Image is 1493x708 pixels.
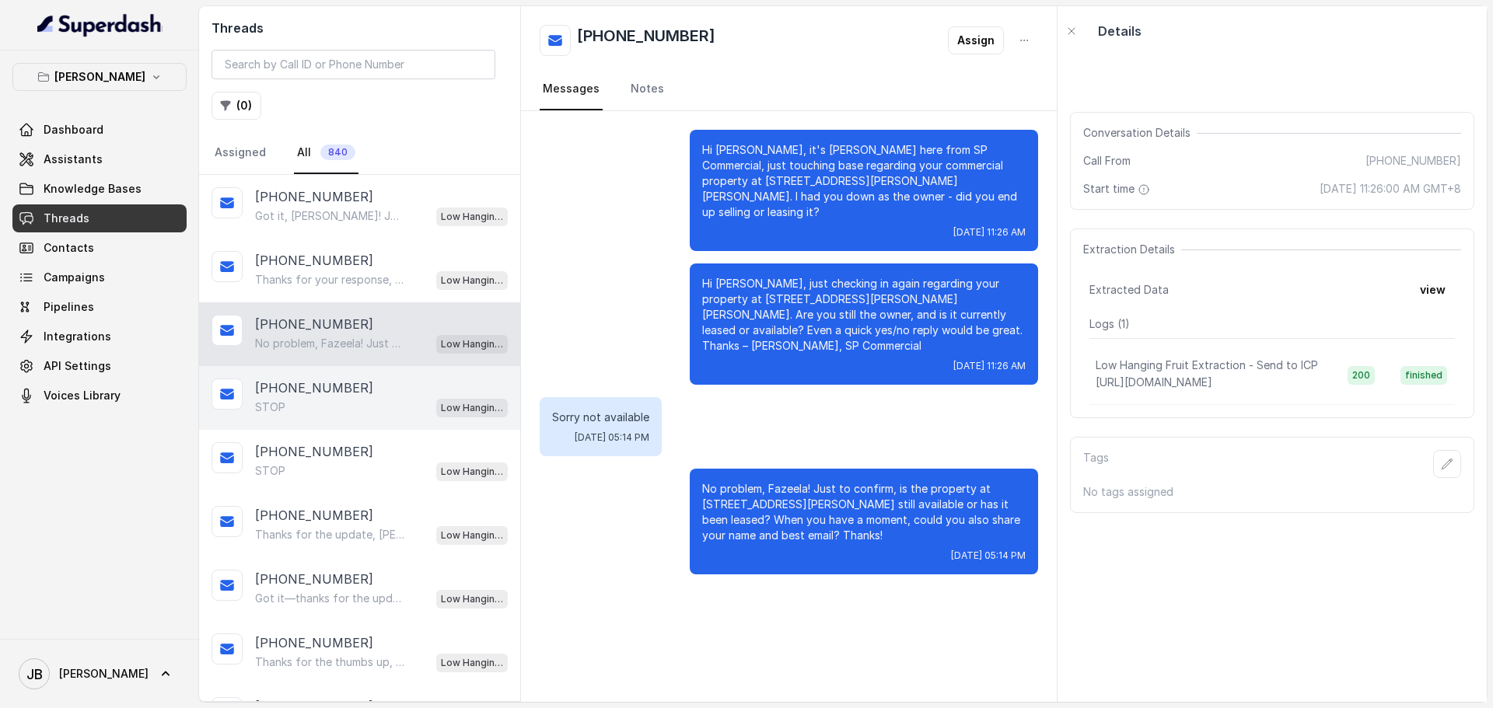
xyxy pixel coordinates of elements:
[212,19,508,37] h2: Threads
[951,549,1026,562] span: [DATE] 05:14 PM
[212,50,495,79] input: Search by Call ID or Phone Number
[441,400,503,416] p: Low Hanging fruit
[44,270,105,285] span: Campaigns
[294,132,358,174] a: All840
[44,122,103,138] span: Dashboard
[441,464,503,480] p: Low Hanging fruit
[255,654,404,670] p: Thanks for the thumbs up, [PERSON_NAME]! Just to confirm, I'll keep you updated on any commercial...
[12,652,187,696] a: [PERSON_NAME]
[12,382,187,410] a: Voices Library
[255,527,404,542] p: Thanks for the update, [PERSON_NAME]! Just to clarify, is the property currently leased out? Woul...
[255,251,373,270] p: [PHONE_NUMBER]
[1083,242,1181,257] span: Extraction Details
[12,323,187,351] a: Integrations
[44,299,94,315] span: Pipelines
[12,63,187,91] button: [PERSON_NAME]
[44,240,94,256] span: Contacts
[12,263,187,291] a: Campaigns
[1083,153,1131,169] span: Call From
[255,208,404,224] p: Got it, [PERSON_NAME]! Just to check, would you consider selling the property? Or do you have any...
[540,68,1038,110] nav: Tabs
[255,378,373,397] p: [PHONE_NUMBER]
[1083,125,1197,141] span: Conversation Details
[1089,316,1455,332] p: Logs ( 1 )
[59,666,149,682] span: [PERSON_NAME]
[54,68,145,86] p: [PERSON_NAME]
[255,315,373,333] p: [PHONE_NUMBER]
[12,234,187,262] a: Contacts
[255,336,404,351] p: No problem, Fazeela! Just to confirm, is the property at [STREET_ADDRESS][PERSON_NAME] still avai...
[1098,22,1142,40] p: Details
[212,132,269,174] a: Assigned
[1083,181,1153,197] span: Start time
[44,211,89,226] span: Threads
[1411,276,1455,304] button: view
[255,591,404,606] p: Got it—thanks for the update, [PERSON_NAME]! Would you consider working with another agent to bri...
[953,360,1026,372] span: [DATE] 11:26 AM
[255,272,404,288] p: Thanks for your response, [PERSON_NAME]! If you ever need assistance with commercial properties o...
[441,209,503,225] p: Low Hanging fruit
[702,142,1026,220] p: Hi [PERSON_NAME], it's [PERSON_NAME] here from SP Commercial, just touching base regarding your c...
[255,463,285,479] p: STOP
[577,25,715,56] h2: [PHONE_NUMBER]
[1320,181,1461,197] span: [DATE] 11:26:00 AM GMT+8
[441,591,503,607] p: Low Hanging fruit
[37,12,163,37] img: light.svg
[44,358,111,374] span: API Settings
[1083,450,1109,478] p: Tags
[255,187,373,206] p: [PHONE_NUMBER]
[628,68,667,110] a: Notes
[953,226,1026,239] span: [DATE] 11:26 AM
[255,399,285,415] p: STOP
[44,388,121,403] span: Voices Library
[212,132,508,174] nav: Tabs
[552,410,649,425] p: Sorry not available
[948,26,1004,54] button: Assign
[1083,484,1461,500] p: No tags assigned
[44,152,103,167] span: Assistants
[1348,366,1375,385] span: 200
[12,352,187,380] a: API Settings
[441,655,503,671] p: Low Hanging fruit
[1365,153,1461,169] span: [PHONE_NUMBER]
[12,145,187,173] a: Assistants
[26,666,43,682] text: JB
[441,273,503,288] p: Low Hanging fruit
[12,116,187,144] a: Dashboard
[441,528,503,543] p: Low Hanging fruit
[702,481,1026,543] p: No problem, Fazeela! Just to confirm, is the property at [STREET_ADDRESS][PERSON_NAME] still avai...
[702,276,1026,354] p: Hi [PERSON_NAME], just checking in again regarding your property at [STREET_ADDRESS][PERSON_NAME]...
[441,337,503,352] p: Low Hanging fruit
[1096,375,1212,389] span: [URL][DOMAIN_NAME]
[12,293,187,321] a: Pipelines
[44,181,142,197] span: Knowledge Bases
[12,175,187,203] a: Knowledge Bases
[255,570,373,588] p: [PHONE_NUMBER]
[575,431,649,444] span: [DATE] 05:14 PM
[255,633,373,652] p: [PHONE_NUMBER]
[212,92,261,120] button: (0)
[1089,282,1169,298] span: Extracted Data
[540,68,603,110] a: Messages
[1096,357,1318,373] p: Low Hanging Fruit Extraction - Send to ICP
[255,506,373,525] p: [PHONE_NUMBER]
[44,329,111,344] span: Integrations
[320,145,355,160] span: 840
[1400,366,1447,385] span: finished
[12,204,187,232] a: Threads
[255,442,373,461] p: [PHONE_NUMBER]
